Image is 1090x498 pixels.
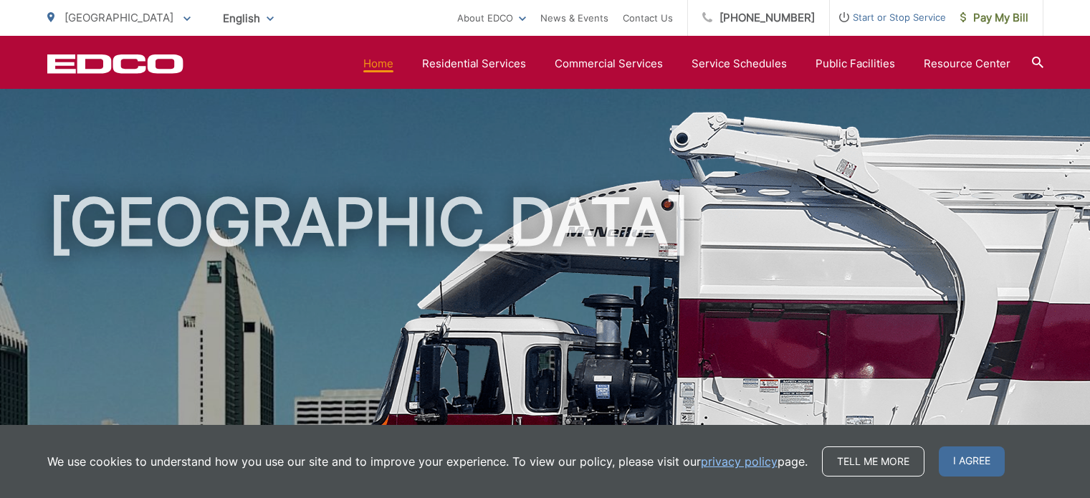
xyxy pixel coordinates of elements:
[47,453,808,470] p: We use cookies to understand how you use our site and to improve your experience. To view our pol...
[822,446,924,477] a: Tell me more
[816,55,895,72] a: Public Facilities
[457,9,526,27] a: About EDCO
[212,6,285,31] span: English
[623,9,673,27] a: Contact Us
[555,55,663,72] a: Commercial Services
[960,9,1028,27] span: Pay My Bill
[701,453,778,470] a: privacy policy
[692,55,787,72] a: Service Schedules
[939,446,1005,477] span: I agree
[924,55,1010,72] a: Resource Center
[47,54,183,74] a: EDCD logo. Return to the homepage.
[363,55,393,72] a: Home
[422,55,526,72] a: Residential Services
[540,9,608,27] a: News & Events
[64,11,173,24] span: [GEOGRAPHIC_DATA]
